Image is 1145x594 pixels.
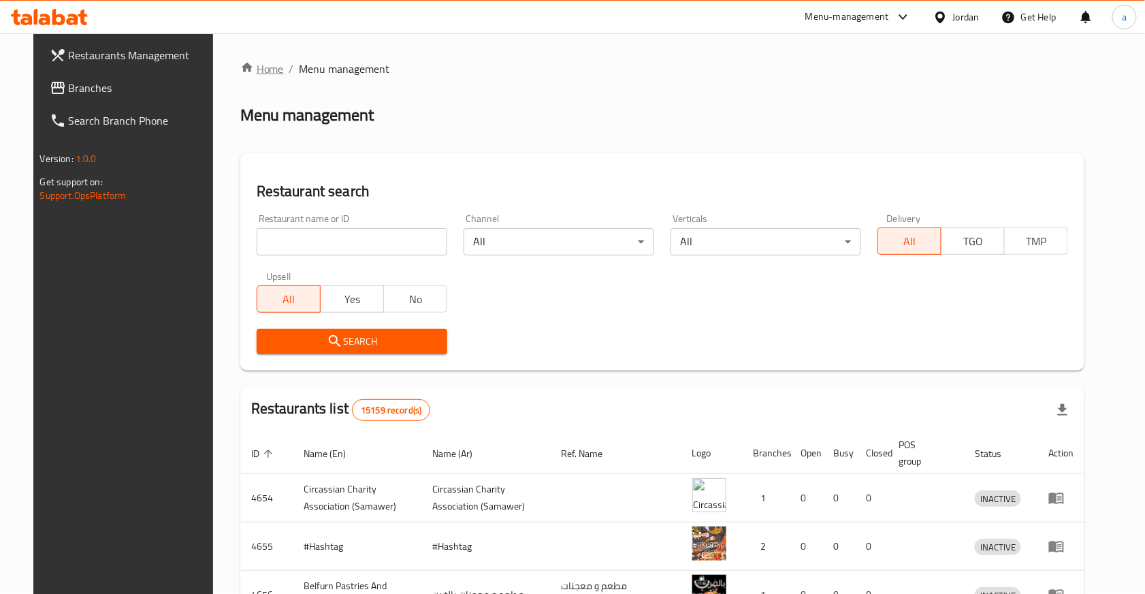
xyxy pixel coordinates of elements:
[289,61,294,77] li: /
[743,474,790,522] td: 1
[790,433,823,474] th: Open
[240,61,1085,77] nav: breadcrumb
[884,232,936,251] span: All
[941,228,1005,255] button: TGO
[422,522,551,571] td: #Hashtag
[743,433,790,474] th: Branches
[1048,538,1074,554] div: Menu
[561,445,620,462] span: Ref. Name
[681,433,743,474] th: Logo
[263,290,315,309] span: All
[1010,232,1063,251] span: TMP
[69,47,214,63] span: Restaurants Management
[39,72,225,104] a: Branches
[1048,490,1074,506] div: Menu
[790,474,823,522] td: 0
[304,445,364,462] span: Name (En)
[293,522,422,571] td: #Hashtag
[692,527,726,561] img: #Hashtag
[240,474,293,522] td: 4654
[975,539,1021,555] div: INACTIVE
[251,445,277,462] span: ID
[1004,228,1068,255] button: TMP
[257,329,447,354] button: Search
[40,150,74,168] span: Version:
[40,187,127,204] a: Support.OpsPlatform
[805,9,889,25] div: Menu-management
[823,522,856,571] td: 0
[353,404,430,417] span: 15159 record(s)
[823,474,856,522] td: 0
[856,433,888,474] th: Closed
[389,290,442,309] span: No
[856,522,888,571] td: 0
[266,272,291,281] label: Upsell
[69,112,214,129] span: Search Branch Phone
[39,104,225,137] a: Search Branch Phone
[1037,433,1084,474] th: Action
[743,522,790,571] td: 2
[877,228,941,255] button: All
[975,540,1021,555] span: INACTIVE
[975,490,1021,507] div: INACTIVE
[352,399,430,421] div: Total records count
[240,522,293,571] td: 4655
[899,437,948,469] span: POS group
[692,478,726,512] img: ​Circassian ​Charity ​Association​ (Samawer)
[790,522,823,571] td: 0
[1122,10,1127,25] span: a
[433,445,491,462] span: Name (Ar)
[39,39,225,72] a: Restaurants Management
[268,333,436,350] span: Search
[300,61,390,77] span: Menu management
[251,398,431,421] h2: Restaurants list
[257,285,321,313] button: All
[76,150,97,168] span: 1.0.0
[240,104,374,126] h2: Menu management
[257,228,447,255] input: Search for restaurant name or ID..
[464,228,654,255] div: All
[326,290,378,309] span: Yes
[383,285,447,313] button: No
[856,474,888,522] td: 0
[422,474,551,522] td: ​Circassian ​Charity ​Association​ (Samawer)
[823,433,856,474] th: Busy
[947,232,999,251] span: TGO
[1046,394,1079,426] div: Export file
[40,173,103,191] span: Get support on:
[69,80,214,96] span: Branches
[257,181,1069,202] h2: Restaurant search
[887,214,921,223] label: Delivery
[953,10,980,25] div: Jordan
[975,491,1021,507] span: INACTIVE
[320,285,384,313] button: Yes
[240,61,284,77] a: Home
[293,474,422,522] td: ​Circassian ​Charity ​Association​ (Samawer)
[975,445,1019,462] span: Status
[671,228,861,255] div: All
